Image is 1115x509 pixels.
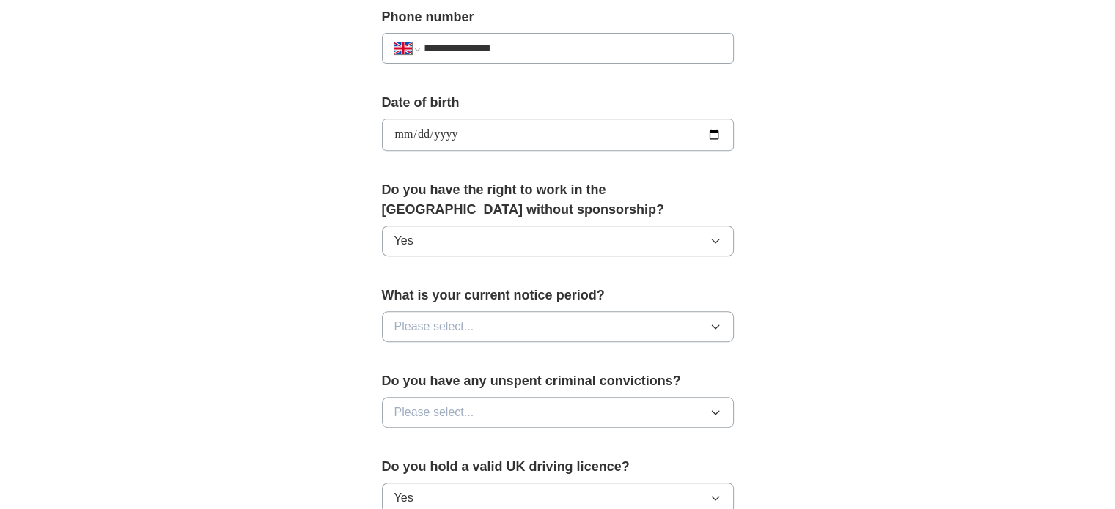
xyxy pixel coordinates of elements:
[382,397,734,428] button: Please select...
[382,226,734,256] button: Yes
[382,93,734,113] label: Date of birth
[382,286,734,305] label: What is your current notice period?
[394,489,413,507] span: Yes
[382,371,734,391] label: Do you have any unspent criminal convictions?
[394,318,474,335] span: Please select...
[394,232,413,250] span: Yes
[382,457,734,477] label: Do you hold a valid UK driving licence?
[394,404,474,421] span: Please select...
[382,180,734,220] label: Do you have the right to work in the [GEOGRAPHIC_DATA] without sponsorship?
[382,311,734,342] button: Please select...
[382,7,734,27] label: Phone number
